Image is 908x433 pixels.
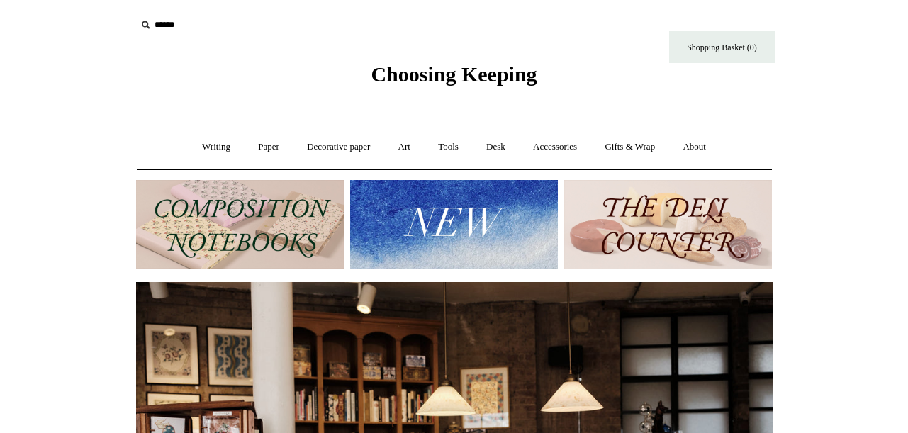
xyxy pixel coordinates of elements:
img: New.jpg__PID:f73bdf93-380a-4a35-bcfe-7823039498e1 [350,180,558,269]
a: Desk [473,128,518,166]
a: Paper [245,128,292,166]
a: Art [386,128,423,166]
a: Choosing Keeping [371,74,537,84]
img: The Deli Counter [564,180,772,269]
a: Tools [425,128,471,166]
a: Accessories [520,128,590,166]
a: Decorative paper [294,128,383,166]
img: 202302 Composition ledgers.jpg__PID:69722ee6-fa44-49dd-a067-31375e5d54ec [136,180,344,269]
span: Choosing Keeping [371,62,537,86]
a: Writing [189,128,243,166]
a: About [670,128,719,166]
a: Gifts & Wrap [592,128,668,166]
a: Shopping Basket (0) [669,31,775,63]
